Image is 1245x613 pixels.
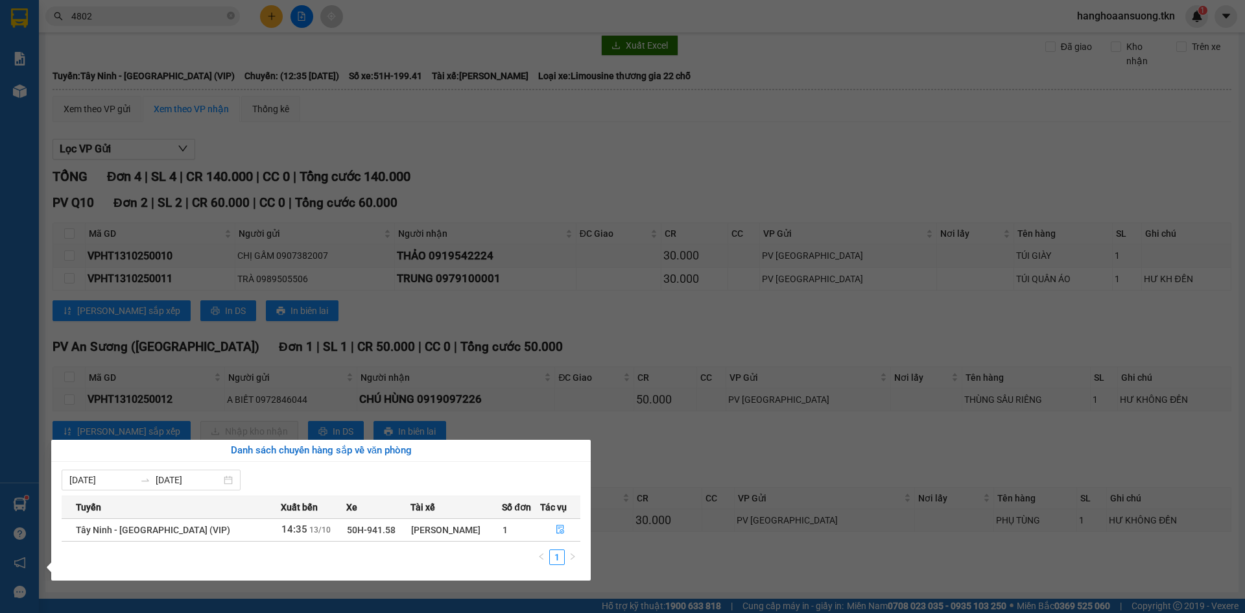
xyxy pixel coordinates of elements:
[410,500,435,514] span: Tài xế
[534,549,549,565] li: Previous Page
[62,443,580,459] div: Danh sách chuyến hàng sắp về văn phòng
[346,500,357,514] span: Xe
[140,475,150,485] span: to
[347,525,396,535] span: 50H-941.58
[565,549,580,565] li: Next Page
[503,525,508,535] span: 1
[569,553,576,560] span: right
[6,96,165,114] li: In ngày: 10:17 13/10
[550,550,564,564] a: 1
[76,500,101,514] span: Tuyến
[538,553,545,560] span: left
[140,475,150,485] span: swap-right
[281,500,318,514] span: Xuất bến
[309,525,331,535] span: 13/10
[541,520,580,540] button: file-done
[6,6,78,78] img: logo.jpg
[502,500,531,514] span: Số đơn
[534,549,549,565] button: left
[76,525,230,535] span: Tây Ninh - [GEOGRAPHIC_DATA] (VIP)
[281,523,307,535] span: 14:35
[69,473,135,487] input: Từ ngày
[549,549,565,565] li: 1
[156,473,221,487] input: Đến ngày
[6,78,165,96] li: Thảo [PERSON_NAME]
[540,500,567,514] span: Tác vụ
[556,525,565,535] span: file-done
[565,549,580,565] button: right
[411,523,501,537] div: [PERSON_NAME]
